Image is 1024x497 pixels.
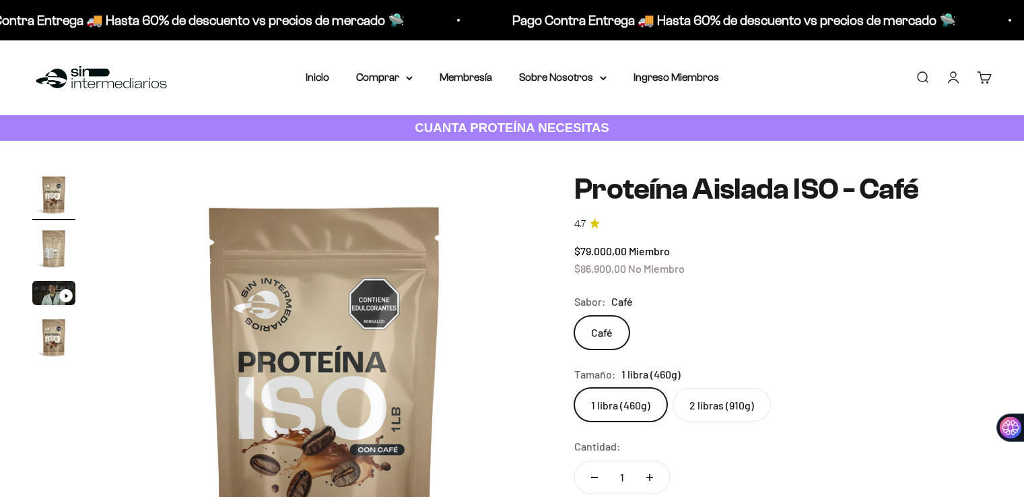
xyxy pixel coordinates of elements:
[32,173,75,216] img: Proteína Aislada ISO - Café
[611,293,633,310] span: Café
[574,366,616,383] legend: Tamaño:
[506,9,949,31] p: Pago Contra Entrega 🚚 Hasta 60% de descuento vs precios de mercado 🛸
[306,71,329,83] a: Inicio
[440,71,492,83] a: Membresía
[574,173,992,205] h1: Proteína Aislada ISO - Café
[32,173,75,220] button: Ir al artículo 1
[32,227,75,274] button: Ir al artículo 2
[574,217,586,232] span: 4.7
[574,438,621,455] label: Cantidad:
[574,293,606,310] legend: Sabor:
[356,69,413,86] summary: Comprar
[574,217,992,232] a: 4.74.7 de 5.0 estrellas
[621,366,681,383] span: 1 libra (460g)
[32,227,75,270] img: Proteína Aislada ISO - Café
[628,262,685,275] span: No Miembro
[574,244,627,257] span: $79.000,00
[519,69,607,86] summary: Sobre Nosotros
[415,121,609,135] strong: CUANTA PROTEÍNA NECESITAS
[630,461,669,494] button: Aumentar cantidad
[32,316,75,363] button: Ir al artículo 4
[575,461,614,494] button: Reducir cantidad
[32,281,75,309] button: Ir al artículo 3
[32,316,75,359] img: Proteína Aislada ISO - Café
[629,244,670,257] span: Miembro
[634,71,719,83] a: Ingreso Miembros
[574,262,626,275] span: $86.900,00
